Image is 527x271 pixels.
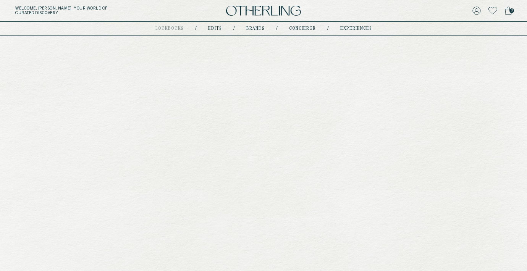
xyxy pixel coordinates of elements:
[276,26,278,32] div: /
[155,27,184,31] a: lookbooks
[226,6,301,16] img: logo
[509,8,514,13] span: 0
[289,27,316,31] a: concierge
[15,6,164,15] h5: Welcome, [PERSON_NAME] . Your world of curated discovery.
[505,5,512,16] a: 0
[195,26,197,32] div: /
[340,27,372,31] a: experiences
[208,27,222,31] a: Edits
[327,26,329,32] div: /
[246,27,265,31] a: Brands
[233,26,235,32] div: /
